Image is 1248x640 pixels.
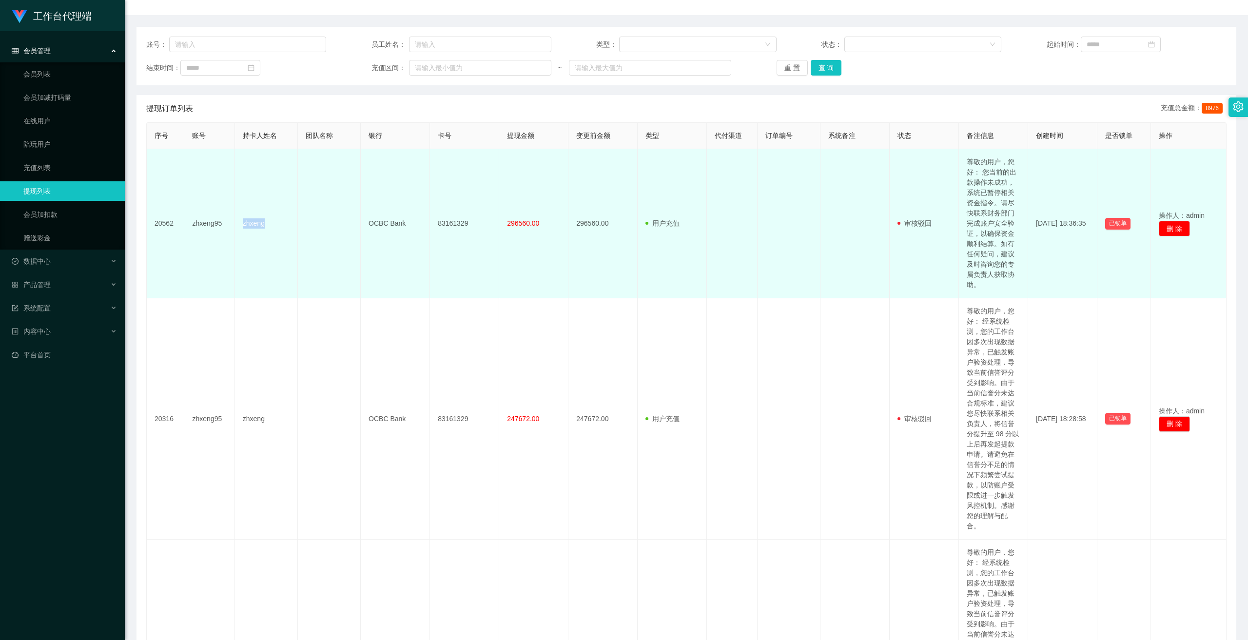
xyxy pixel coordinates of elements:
i: 图标: appstore-o [12,281,19,288]
button: 已锁单 [1105,413,1131,425]
span: 提现订单列表 [146,103,193,115]
button: 已锁单 [1105,218,1131,230]
td: 247672.00 [568,298,638,540]
span: 系统备注 [828,132,856,139]
span: 审核驳回 [897,219,932,227]
a: 在线用户 [23,111,117,131]
a: 赠送彩金 [23,228,117,248]
span: 卡号 [438,132,451,139]
td: [DATE] 18:28:58 [1028,298,1097,540]
button: 重 置 [777,60,808,76]
span: 提现金额 [507,132,534,139]
button: 删 除 [1159,416,1190,432]
span: 类型： [596,39,619,50]
span: 变更前金额 [576,132,610,139]
span: 用户充值 [645,415,680,423]
i: 图标: calendar [1148,41,1155,48]
span: 用户充值 [645,219,680,227]
span: 产品管理 [12,281,51,289]
i: 图标: setting [1233,101,1244,112]
a: 工作台代理端 [12,12,92,19]
td: zhxeng [235,298,298,540]
input: 请输入最大值为 [569,60,731,76]
a: 会员加扣款 [23,205,117,224]
span: 类型 [645,132,659,139]
a: 充值列表 [23,158,117,177]
span: 员工姓名： [371,39,409,50]
span: 结束时间： [146,63,180,73]
input: 请输入 [409,37,551,52]
input: 请输入最小值为 [409,60,551,76]
i: 图标: calendar [248,64,254,71]
span: 备注信息 [967,132,994,139]
td: OCBC Bank [361,149,430,298]
span: 内容中心 [12,328,51,335]
span: 创建时间 [1036,132,1063,139]
i: 图标: form [12,305,19,311]
span: 8976 [1202,103,1223,114]
i: 图标: down [990,41,995,48]
span: 操作 [1159,132,1172,139]
td: 83161329 [430,298,499,540]
span: 系统配置 [12,304,51,312]
span: 起始时间： [1047,39,1081,50]
span: 状态 [897,132,911,139]
td: zhxeng [235,149,298,298]
td: 尊敬的用户，您好： 经系统检测，您的工作台因多次出现数据异常，已触发账户验资处理，导致当前信誉评分受到影响。由于当前信誉分未达合规标准，建议您尽快联系相关负责人，将信誉分提升至 98 分以上后再... [959,298,1028,540]
span: 持卡人姓名 [243,132,277,139]
span: 审核驳回 [897,415,932,423]
span: 是否锁单 [1105,132,1132,139]
td: [DATE] 18:36:35 [1028,149,1097,298]
span: 代付渠道 [715,132,742,139]
span: 会员管理 [12,47,51,55]
td: 20562 [147,149,184,298]
span: 账号： [146,39,169,50]
img: logo.9652507e.png [12,10,27,23]
a: 提现列表 [23,181,117,201]
span: 账号 [192,132,206,139]
span: 247672.00 [507,415,539,423]
td: 83161329 [430,149,499,298]
i: 图标: down [765,41,771,48]
a: 陪玩用户 [23,135,117,154]
i: 图标: profile [12,328,19,335]
a: 图标: dashboard平台首页 [12,345,117,365]
span: 充值区间： [371,63,409,73]
button: 查 询 [811,60,842,76]
span: ~ [551,63,569,73]
h1: 工作台代理端 [33,0,92,32]
span: 银行 [369,132,382,139]
td: 尊敬的用户，您好： 您当前的出款操作未成功，系统已暂停相关资金指令。请尽快联系财务部门完成账户安全验证，以确保资金顺利结算。如有任何疑问，建议及时咨询您的专属负责人获取协助。 [959,149,1028,298]
td: 20316 [147,298,184,540]
td: zhxeng95 [184,149,234,298]
td: 296560.00 [568,149,638,298]
td: OCBC Bank [361,298,430,540]
span: 订单编号 [765,132,793,139]
span: 操作人：admin [1159,407,1205,415]
i: 图标: check-circle-o [12,258,19,265]
div: 充值总金额： [1161,103,1227,115]
span: 序号 [155,132,168,139]
span: 操作人：admin [1159,212,1205,219]
span: 团队名称 [306,132,333,139]
td: zhxeng95 [184,298,234,540]
a: 会员列表 [23,64,117,84]
input: 请输入 [169,37,327,52]
span: 状态： [821,39,844,50]
span: 数据中心 [12,257,51,265]
i: 图标: table [12,47,19,54]
button: 删 除 [1159,221,1190,236]
span: 296560.00 [507,219,539,227]
a: 会员加减打码量 [23,88,117,107]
